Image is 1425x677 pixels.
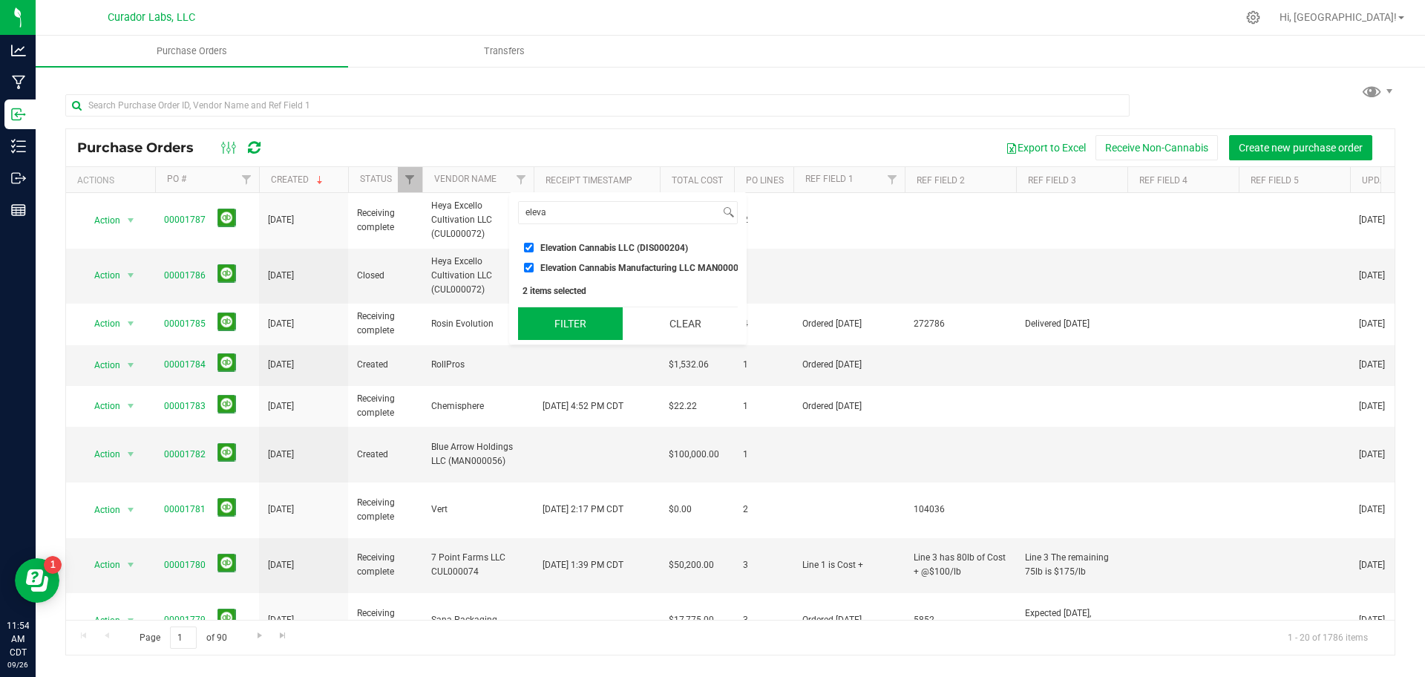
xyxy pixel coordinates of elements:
[122,500,140,520] span: select
[271,174,326,185] a: Created
[1359,613,1385,627] span: [DATE]
[122,313,140,334] span: select
[7,659,29,670] p: 09/26
[431,255,525,298] span: Heya Excello Cultivation LLC (CUL000072)
[268,317,294,331] span: [DATE]
[164,401,206,411] a: 00001783
[1244,10,1262,24] div: Manage settings
[357,606,413,635] span: Receiving partial
[1359,448,1385,462] span: [DATE]
[77,175,149,186] div: Actions
[81,313,121,334] span: Action
[1025,606,1118,635] span: Expected [DATE], [DATE], [DATE]
[1359,399,1385,413] span: [DATE]
[348,36,661,67] a: Transfers
[1028,175,1076,186] a: Ref Field 3
[1139,175,1187,186] a: Ref Field 4
[268,558,294,572] span: [DATE]
[1251,175,1299,186] a: Ref Field 5
[272,627,294,647] a: Go to the last page
[802,558,896,572] span: Line 1 is Cost +
[164,504,206,514] a: 00001781
[431,358,525,372] span: RollPros
[1095,135,1218,160] button: Receive Non-Cannabis
[802,358,896,372] span: Ordered [DATE]
[11,171,26,186] inline-svg: Outbound
[122,396,140,416] span: select
[11,107,26,122] inline-svg: Inbound
[1359,269,1385,283] span: [DATE]
[268,213,294,227] span: [DATE]
[431,551,525,579] span: 7 Point Farms LLC CUL000074
[743,317,784,331] span: 4
[398,167,422,192] a: Filter
[1359,558,1385,572] span: [DATE]
[546,175,632,186] a: Receipt Timestamp
[11,203,26,218] inline-svg: Reports
[36,36,348,67] a: Purchase Orders
[431,317,525,331] span: Rosin Evolution
[167,174,186,184] a: PO #
[122,610,140,631] span: select
[268,448,294,462] span: [DATE]
[81,210,121,231] span: Action
[743,358,784,372] span: 1
[357,496,413,524] span: Receiving complete
[431,440,525,468] span: Blue Arrow Holdings LLC (MAN000056)
[802,317,896,331] span: Ordered [DATE]
[164,318,206,329] a: 00001785
[164,270,206,281] a: 00001786
[357,551,413,579] span: Receiving complete
[996,135,1095,160] button: Export to Excel
[434,174,497,184] a: Vendor Name
[880,167,905,192] a: Filter
[11,139,26,154] inline-svg: Inventory
[357,392,413,420] span: Receiving complete
[249,627,270,647] a: Go to the next page
[524,243,534,252] input: Elevation Cannabis LLC (DIS000204)
[522,286,733,296] div: 2 items selected
[108,11,195,24] span: Curador Labs, LLC
[914,551,1007,579] span: Line 3 has 80lb of Cost + @$100/lb
[164,215,206,225] a: 00001787
[81,500,121,520] span: Action
[122,444,140,465] span: select
[914,503,1007,517] span: 104036
[509,167,534,192] a: Filter
[431,503,525,517] span: Vert
[743,448,784,462] span: 1
[914,613,1007,627] span: 5852
[1239,142,1363,154] span: Create new purchase order
[81,396,121,416] span: Action
[11,43,26,58] inline-svg: Analytics
[164,615,206,625] a: 00001779
[122,210,140,231] span: select
[357,358,413,372] span: Created
[669,558,714,572] span: $50,200.00
[524,263,534,272] input: Elevation Cannabis Manufacturing LLC MAN000092
[81,610,121,631] span: Action
[802,399,896,413] span: Ordered [DATE]
[357,310,413,338] span: Receiving complete
[540,264,749,272] span: Elevation Cannabis Manufacturing LLC MAN000092
[805,174,854,184] a: Ref Field 1
[1359,503,1385,517] span: [DATE]
[268,399,294,413] span: [DATE]
[540,243,688,252] span: Elevation Cannabis LLC (DIS000204)
[137,45,247,58] span: Purchase Orders
[164,560,206,570] a: 00001780
[268,269,294,283] span: [DATE]
[81,444,121,465] span: Action
[357,448,413,462] span: Created
[1229,135,1372,160] button: Create new purchase order
[357,269,413,283] span: Closed
[122,555,140,575] span: select
[1025,317,1118,331] span: Delivered [DATE]
[1359,358,1385,372] span: [DATE]
[81,355,121,376] span: Action
[1276,627,1380,649] span: 1 - 20 of 1786 items
[65,94,1130,117] input: Search Purchase Order ID, Vendor Name and Ref Field 1
[633,307,738,340] button: Clear
[518,307,623,340] button: Filter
